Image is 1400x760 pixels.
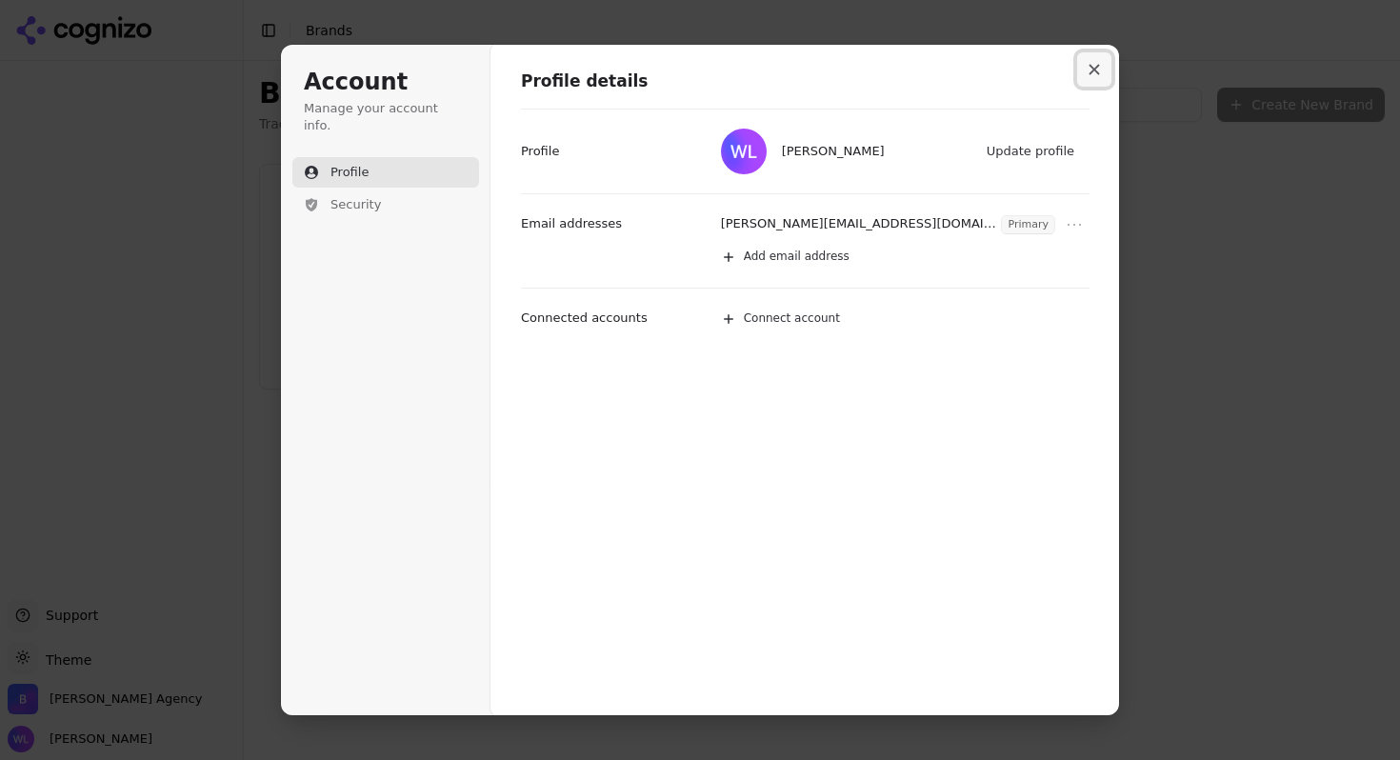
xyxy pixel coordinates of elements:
[711,304,1090,334] button: Connect account
[304,100,468,134] p: Manage your account info.
[721,215,998,234] p: [PERSON_NAME][EMAIL_ADDRESS][DOMAIN_NAME]
[521,143,559,160] p: Profile
[711,242,1090,272] button: Add email address
[521,70,1090,93] h1: Profile details
[292,157,479,188] button: Profile
[330,196,381,213] span: Security
[744,311,840,327] span: Connect account
[330,164,369,181] span: Profile
[744,250,850,265] span: Add email address
[304,68,468,98] h1: Account
[292,190,479,220] button: Security
[1002,216,1054,233] span: Primary
[521,215,622,232] p: Email addresses
[782,143,885,160] span: [PERSON_NAME]
[977,137,1086,166] button: Update profile
[721,129,767,174] img: Wendy Lindars
[1063,213,1086,236] button: Open menu
[1077,52,1111,87] button: Close modal
[521,310,648,327] p: Connected accounts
